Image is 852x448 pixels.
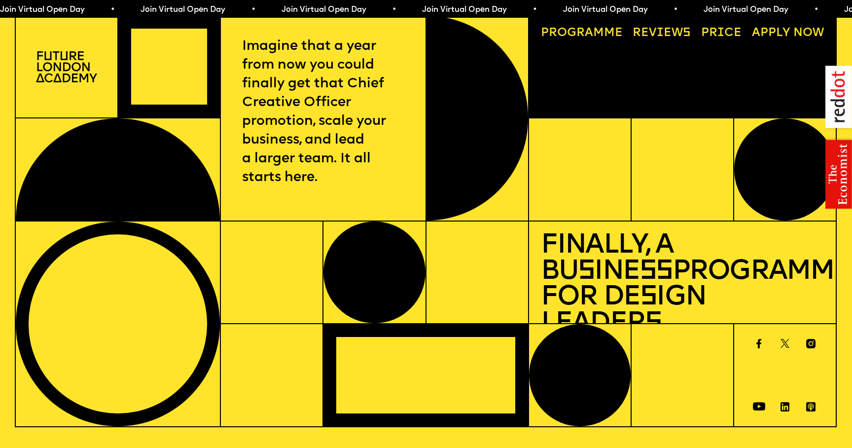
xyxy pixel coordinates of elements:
[639,259,672,286] span: ss
[746,22,830,45] a: Apply now
[645,310,661,337] span: s
[640,284,656,311] span: s
[674,6,678,14] span: •
[535,22,629,45] a: Programme
[627,22,697,45] a: Reviews
[251,6,255,14] span: •
[578,259,594,286] span: s
[695,22,747,45] a: Price
[541,233,824,337] h1: Finally, a Bu ine Programme for De ign Leader
[110,6,115,14] span: •
[242,37,404,187] p: Imagine that a year from now you could finally get that Chief Creative Officer promotion, scale y...
[532,6,537,14] span: •
[585,27,593,39] span: a
[814,6,818,14] span: •
[752,27,760,39] span: A
[392,6,396,14] span: •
